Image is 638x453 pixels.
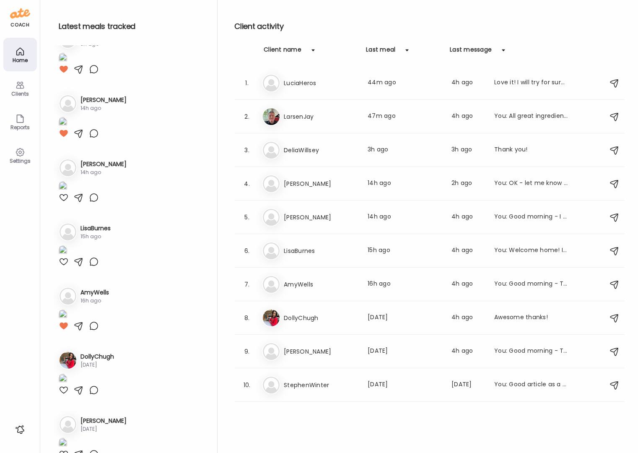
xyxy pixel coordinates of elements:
h3: [PERSON_NAME] [80,160,127,169]
h3: DeliaWillsey [284,145,358,155]
div: 2h ago [451,179,484,189]
img: ate [10,7,30,20]
div: 15h ago [368,246,441,256]
div: 14h ago [368,179,441,189]
div: [DATE] [80,425,127,433]
div: 9. [242,346,252,357]
div: 4. [242,179,252,189]
div: 4h ago [451,212,484,222]
img: bg-avatar-default.svg [263,175,280,192]
div: 10. [242,380,252,390]
div: 47m ago [368,112,441,122]
img: bg-avatar-default.svg [60,159,76,176]
h3: DollyChugh [284,313,358,323]
h3: [PERSON_NAME] [80,417,127,425]
h3: LisaBurnes [80,224,111,233]
h3: StephenWinter [284,380,358,390]
img: bg-avatar-default.svg [263,242,280,259]
div: 3h ago [451,145,484,155]
h2: Latest meals tracked [59,20,204,33]
img: avatars%2FpQclOzuQ2uUyIuBETuyLXmhsmXz1 [263,108,280,125]
div: 3h ago [368,145,441,155]
div: Thank you! [494,145,568,155]
h3: LisaBurnes [284,246,358,256]
div: [DATE] [368,380,441,390]
div: 6. [242,246,252,256]
img: bg-avatar-default.svg [263,377,280,393]
h3: AmyWells [284,279,358,289]
div: [DATE] [80,361,114,369]
img: bg-avatar-default.svg [263,343,280,360]
img: images%2F3EpIFRBJ9jV3DGfsxbnITPpyzT63%2FqYqR9kkwcZIYh7ZHtYUq%2FRjU6yYwscQVkvhxO4j46_1080 [59,181,67,193]
img: avatars%2FGYIBTSL7Z7MIVGVtWXnrcXKF6q82 [60,352,76,369]
img: images%2FRBBRZGh5RPQEaUY8TkeQxYu8qlB3%2F6BqYpQG8HSwoBFLe7jyC%2F8FrtndRhamCqhAkVvJBV_1080 [59,438,67,449]
div: You: Good morning - This is an incredibly easy and tasty meal I just made [DATE] night. I served ... [494,279,568,289]
h3: [PERSON_NAME] [80,96,127,104]
img: bg-avatar-default.svg [263,209,280,226]
img: images%2F14YwdST0zVTSBa9Pc02PT7cAhhp2%2FJgjPyL8mbjFvPav86CDe%2Fbhip6ecJ8j6XgIeoNb5T_1080 [59,245,67,257]
img: bg-avatar-default.svg [60,224,76,240]
div: 16h ago [368,279,441,289]
div: Client name [264,45,301,59]
div: 44m ago [368,78,441,88]
h3: [PERSON_NAME] [284,212,358,222]
div: 8. [242,313,252,323]
h3: DollyChugh [80,352,114,361]
div: 2. [242,112,252,122]
div: 14h ago [80,169,127,176]
div: Awesome thanks! [494,313,568,323]
div: 7. [242,279,252,289]
div: Last message [450,45,492,59]
div: 4h ago [451,112,484,122]
img: avatars%2FGYIBTSL7Z7MIVGVtWXnrcXKF6q82 [263,310,280,326]
div: You: OK - let me know how you are feeling [494,179,568,189]
h3: [PERSON_NAME] [284,346,358,357]
div: 4h ago [451,78,484,88]
div: 4h ago [451,279,484,289]
div: Clients [5,91,35,96]
div: 15h ago [80,233,111,240]
div: 1. [242,78,252,88]
img: images%2FGHdhXm9jJtNQdLs9r9pbhWu10OF2%2FivrqGzZ22KpSo4eTBlpd%2Fyfp1446ovWUEZbJzD20m_1080 [59,53,67,64]
img: bg-avatar-default.svg [263,276,280,293]
div: [DATE] [368,346,441,357]
h2: Client activity [234,20,625,33]
div: Reports [5,125,35,130]
div: Last meal [366,45,395,59]
div: 3. [242,145,252,155]
img: images%2FGYIBTSL7Z7MIVGVtWXnrcXKF6q82%2FFiG4PPDlg9lQE65c4Cv8%2FUwcyO1NamYp1a595QItu_1080 [59,374,67,385]
img: bg-avatar-default.svg [263,75,280,91]
div: [DATE] [368,313,441,323]
div: You: Welcome home! I look forward to catching up [DATE] - [494,246,568,256]
div: [DATE] [451,380,484,390]
h3: AmyWells [80,288,109,297]
img: bg-avatar-default.svg [60,95,76,112]
h3: LarsenJay [284,112,358,122]
img: images%2FVeJUmU9xL5OtfHQnXXq9YpklFl83%2FflC6aEqMm9PqeP2ADJcy%2FY8edU1i9TosN2gqKNYDs_1080 [59,310,67,321]
div: 4h ago [451,313,484,323]
div: Settings [5,158,35,164]
div: You: All great ingredients - but caution on fat servings. Bacon, Avocado eggs all have fat of som... [494,112,568,122]
div: 4h ago [451,346,484,357]
div: Love it! I will try for sure. Thanks for this!! [494,78,568,88]
div: You: Good morning - I am not sure how they calculate this. This week there were a few days that y... [494,212,568,222]
h3: [PERSON_NAME] [284,179,358,189]
img: bg-avatar-default.svg [60,288,76,305]
img: images%2FIrNJUawwUnOTYYdIvOBtlFt5cGu2%2FrZUlwVDHt54lSqOk3bdR%2FNp8JoCLNd85FFJxO5JMi_1080 [59,117,67,128]
div: 5. [242,212,252,222]
div: You: Good morning - This is an incredibly easy and tasty meal I just made [DATE] night. I served ... [494,346,568,357]
img: bg-avatar-default.svg [263,142,280,159]
div: 4h ago [451,246,484,256]
h3: LuciaHeros [284,78,358,88]
div: coach [10,21,29,29]
div: 14h ago [368,212,441,222]
div: 16h ago [80,297,109,305]
div: You: Good article as a reminder to eat your veggies💚 20 Best Non-Starchy Vegetables to Add to You... [494,380,568,390]
div: 14h ago [80,104,127,112]
img: bg-avatar-default.svg [60,416,76,433]
div: Home [5,57,35,63]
